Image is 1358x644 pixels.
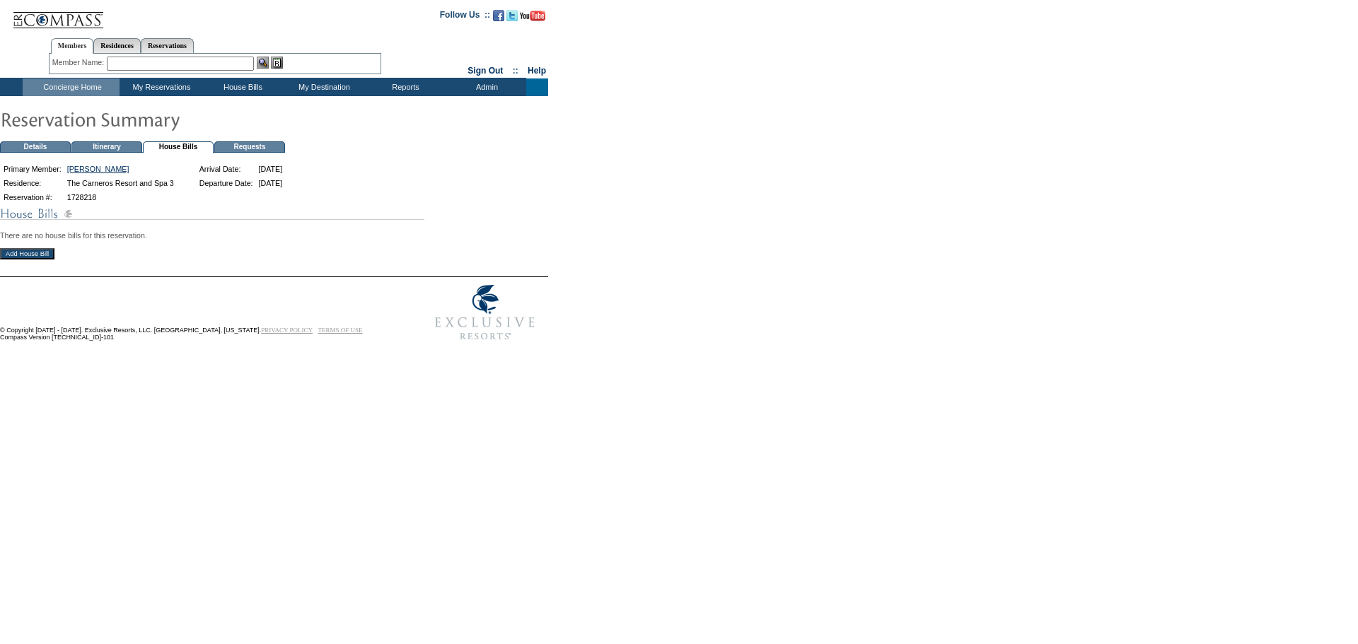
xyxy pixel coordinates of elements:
a: Members [51,38,94,54]
td: Concierge Home [23,78,120,96]
td: The Carneros Resort and Spa 3 [65,177,176,189]
td: Arrival Date: [197,163,255,175]
td: 1728218 [65,191,176,204]
a: Become our fan on Facebook [493,14,504,23]
a: Sign Out [468,66,503,76]
a: TERMS OF USE [318,327,363,334]
img: Become our fan on Facebook [493,10,504,21]
img: Subscribe to our YouTube Channel [520,11,545,21]
td: Primary Member: [1,163,64,175]
a: [PERSON_NAME] [67,165,129,173]
div: Member Name: [52,57,107,69]
td: Reservation #: [1,191,64,204]
td: Admin [445,78,526,96]
a: Subscribe to our YouTube Channel [520,14,545,23]
a: Residences [93,38,141,53]
a: Reservations [141,38,194,53]
td: [DATE] [257,163,285,175]
span: :: [513,66,518,76]
td: House Bills [201,78,282,96]
td: My Destination [282,78,364,96]
img: Exclusive Resorts [422,277,548,348]
td: [DATE] [257,177,285,189]
img: Follow us on Twitter [506,10,518,21]
td: House Bills [143,141,214,153]
td: Requests [214,141,285,153]
img: View [257,57,269,69]
a: PRIVACY POLICY [261,327,313,334]
td: Follow Us :: [440,8,490,25]
a: Follow us on Twitter [506,14,518,23]
td: Departure Date: [197,177,255,189]
td: Itinerary [71,141,142,153]
td: My Reservations [120,78,201,96]
td: Reports [364,78,445,96]
a: Help [528,66,546,76]
img: Reservations [271,57,283,69]
td: Residence: [1,177,64,189]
